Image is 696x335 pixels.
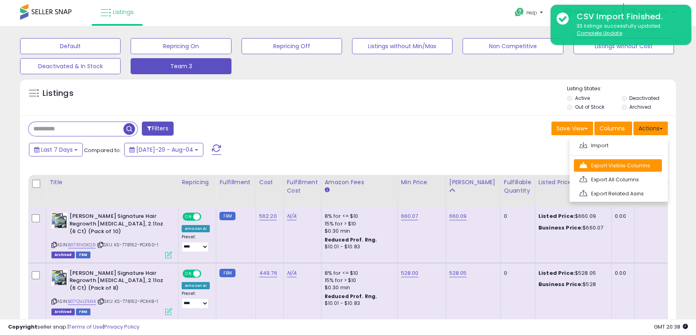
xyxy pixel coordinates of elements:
[69,323,103,331] a: Terms of Use
[325,293,377,300] b: Reduced Prof. Rng.
[29,143,83,156] button: Last 7 Days
[449,212,467,220] a: 660.09
[259,178,280,187] div: Cost
[51,270,172,314] div: ASIN:
[325,270,391,277] div: 8% for <= $10
[629,104,651,110] label: Archived
[575,104,604,110] label: Out of Stock
[182,225,210,232] div: Amazon AI
[325,178,394,187] div: Amazon Fees
[401,269,419,277] a: 528.00
[183,213,193,220] span: ON
[136,146,193,154] span: [DATE]-29 - Aug-04
[654,323,688,331] span: 2025-08-12 20:38 GMT
[84,146,121,154] span: Compared to:
[20,58,121,74] button: Deactivated & In Stock
[449,269,467,277] a: 528.05
[401,212,418,220] a: 660.07
[629,95,659,102] label: Deactivated
[551,122,593,135] button: Save View
[449,178,497,187] div: [PERSON_NAME]
[49,178,175,187] div: Title
[504,270,529,277] div: 0
[594,122,632,135] button: Columns
[325,227,391,235] div: $0.30 min
[574,159,662,172] a: Export Visible Columns
[615,270,628,277] div: 0.00
[573,38,674,54] button: Listings without Cost
[68,298,96,305] a: B07QVJZ5NK
[615,213,628,220] div: 0.00
[538,224,583,231] b: Business Price:
[113,8,134,16] span: Listings
[504,213,529,220] div: 0
[182,178,213,187] div: Repricing
[574,187,662,200] a: Export Related Asins
[259,212,277,220] a: 562.20
[574,173,662,186] a: Export All Columns
[526,9,537,16] span: Help
[200,270,213,277] span: OFF
[70,270,167,294] b: [PERSON_NAME] Signature Hair Regrowth [MEDICAL_DATA], 2.11oz (6 Ct) (Pack of 8)
[504,178,532,195] div: Fulfillable Quantity
[538,224,605,231] div: $660.07
[567,85,676,93] p: Listing States:
[51,270,68,286] img: 51NnbmSVkYL._SL40_.jpg
[600,124,625,132] span: Columns
[51,213,172,257] div: ASIN:
[131,38,231,54] button: Repricing On
[538,213,605,220] div: $660.09
[325,244,391,250] div: $10.01 - $10.83
[325,284,391,291] div: $0.30 min
[242,38,342,54] button: Repricing Off
[142,122,173,136] button: Filters
[219,269,235,277] small: FBM
[183,270,193,277] span: ON
[51,213,68,229] img: 51NnbmSVkYL._SL40_.jpg
[287,269,297,277] a: N/A
[8,323,37,331] strong: Copyright
[20,38,121,54] button: Default
[51,252,75,258] span: Listings that have been deleted from Seller Central
[574,139,662,152] a: Import
[571,11,685,22] div: CSV Import Finished.
[76,252,90,258] span: FBM
[43,88,74,99] h5: Listings
[538,280,583,288] b: Business Price:
[219,212,235,220] small: FBM
[538,270,605,277] div: $528.05
[97,298,158,305] span: | SKU: KS-778152-PCK48-1
[325,236,377,243] b: Reduced Prof. Rng.
[508,1,551,26] a: Help
[51,309,75,315] span: Listings that have been deleted from Seller Central
[219,178,252,187] div: Fulfillment
[633,122,668,135] button: Actions
[182,282,210,289] div: Amazon AI
[538,178,608,187] div: Listed Price
[352,38,452,54] button: Listings without Min/Max
[76,309,90,315] span: FBM
[259,269,277,277] a: 449.76
[325,220,391,227] div: 15% for > $10
[104,323,139,331] a: Privacy Policy
[70,213,167,237] b: [PERSON_NAME] Signature Hair Regrowth [MEDICAL_DATA], 2.11oz (6 Ct) (Pack of 10)
[124,143,203,156] button: [DATE]-29 - Aug-04
[182,234,210,252] div: Preset:
[287,212,297,220] a: N/A
[200,213,213,220] span: OFF
[325,187,330,194] small: Amazon Fees.
[287,178,318,195] div: Fulfillment Cost
[538,269,575,277] b: Listed Price:
[325,277,391,284] div: 15% for > $10
[571,22,685,37] div: 33 listings successfully updated.
[577,30,622,37] u: Complete Update
[463,38,563,54] button: Non Competitive
[68,242,96,248] a: B07R1VGKQ9
[131,58,231,74] button: Team 3
[538,212,575,220] b: Listed Price:
[41,146,73,154] span: Last 7 Days
[401,178,442,187] div: Min Price
[325,213,391,220] div: 8% for <= $10
[575,95,590,102] label: Active
[97,242,158,248] span: | SKU: KS-778152-PCK60-1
